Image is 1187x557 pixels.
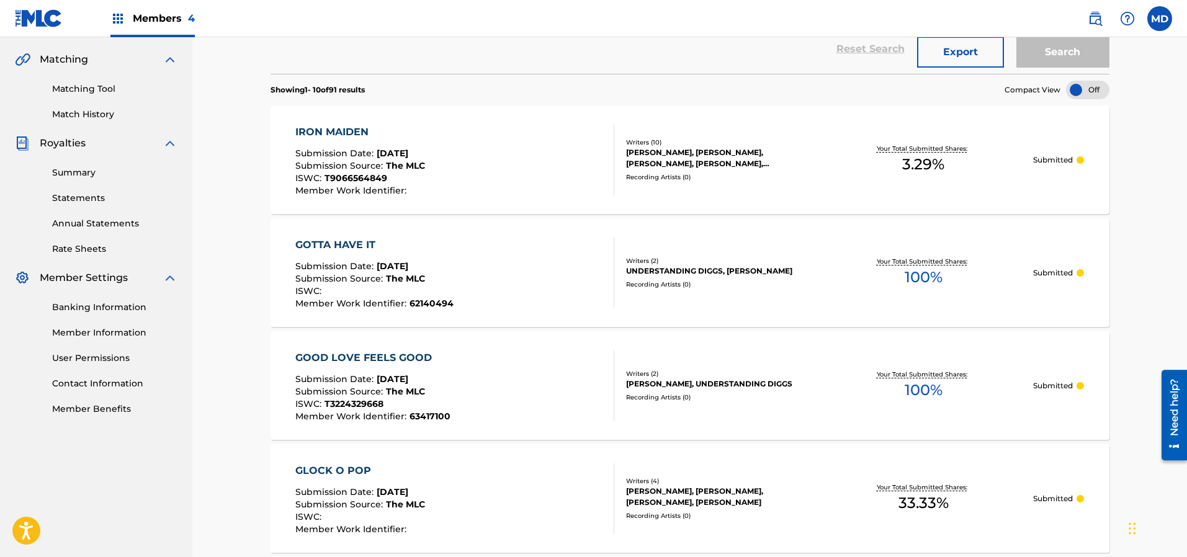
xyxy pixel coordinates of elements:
p: Submitted [1033,154,1073,166]
img: help [1120,11,1135,26]
img: expand [163,136,177,151]
span: [DATE] [377,148,408,159]
div: Recording Artists ( 0 ) [626,172,813,182]
span: Submission Date : [295,148,377,159]
a: Public Search [1083,6,1108,31]
a: IRON MAIDENSubmission Date:[DATE]Submission Source:The MLCISWC:T9066564849Member Work Identifier:... [271,105,1109,214]
span: 4 [188,12,195,24]
span: Royalties [40,136,86,151]
span: T3224329668 [325,398,383,409]
a: Member Benefits [52,403,177,416]
div: Writers ( 4 ) [626,476,813,486]
div: Writers ( 2 ) [626,369,813,378]
span: 33.33 % [898,492,949,514]
img: Top Rightsholders [110,11,125,26]
iframe: Resource Center [1152,365,1187,465]
a: Match History [52,108,177,121]
span: Submission Date : [295,373,377,385]
span: The MLC [386,273,425,284]
div: IRON MAIDEN [295,125,425,140]
span: The MLC [386,386,425,397]
span: ISWC : [295,511,325,522]
a: GOOD LOVE FEELS GOODSubmission Date:[DATE]Submission Source:The MLCISWC:T3224329668Member Work Id... [271,331,1109,440]
div: Writers ( 10 ) [626,138,813,147]
iframe: Chat Widget [1125,497,1187,557]
span: Submission Date : [295,261,377,272]
div: [PERSON_NAME], [PERSON_NAME], [PERSON_NAME], [PERSON_NAME], [PERSON_NAME], [PERSON_NAME], [PERSON... [626,147,813,169]
span: Member Work Identifier : [295,524,410,535]
a: Rate Sheets [52,243,177,256]
div: GOTTA HAVE IT [295,238,454,252]
span: 62140494 [410,298,454,309]
p: Your Total Submitted Shares: [877,144,970,153]
span: 63417100 [410,411,450,422]
a: Matching Tool [52,82,177,96]
span: Submission Date : [295,486,377,497]
span: The MLC [386,499,425,510]
img: MLC Logo [15,9,63,27]
div: GOOD LOVE FEELS GOOD [295,350,450,365]
a: Summary [52,166,177,179]
span: ISWC : [295,398,325,409]
a: Statements [52,192,177,205]
span: Matching [40,52,88,67]
div: [PERSON_NAME], [PERSON_NAME], [PERSON_NAME], [PERSON_NAME] [626,486,813,508]
span: Members [133,11,195,25]
div: GLOCK O POP [295,463,425,478]
div: UNDERSTANDING DIGGS, [PERSON_NAME] [626,265,813,277]
a: GOTTA HAVE ITSubmission Date:[DATE]Submission Source:The MLCISWC:Member Work Identifier:62140494W... [271,218,1109,327]
a: Annual Statements [52,217,177,230]
button: Export [917,37,1004,68]
p: Your Total Submitted Shares: [877,370,970,379]
span: 100 % [905,379,943,401]
span: Member Work Identifier : [295,298,410,309]
div: Recording Artists ( 0 ) [626,393,813,402]
p: Submitted [1033,380,1073,391]
span: Submission Source : [295,273,386,284]
a: Member Information [52,326,177,339]
div: Recording Artists ( 0 ) [626,511,813,520]
p: Showing 1 - 10 of 91 results [271,84,365,96]
a: User Permissions [52,352,177,365]
a: Contact Information [52,377,177,390]
span: Member Settings [40,270,128,285]
p: Submitted [1033,493,1073,504]
img: search [1088,11,1103,26]
img: Member Settings [15,270,30,285]
img: expand [163,270,177,285]
span: [DATE] [377,373,408,385]
span: [DATE] [377,486,408,497]
p: Submitted [1033,267,1073,278]
div: [PERSON_NAME], UNDERSTANDING DIGGS [626,378,813,390]
span: The MLC [386,160,425,171]
img: expand [163,52,177,67]
div: Drag [1129,510,1136,547]
div: User Menu [1147,6,1172,31]
span: Member Work Identifier : [295,185,410,196]
span: Submission Source : [295,386,386,397]
div: Recording Artists ( 0 ) [626,280,813,289]
img: Royalties [15,136,30,151]
div: Writers ( 2 ) [626,256,813,265]
span: 100 % [905,266,943,288]
span: T9066564849 [325,172,387,184]
span: Compact View [1005,84,1060,96]
p: Your Total Submitted Shares: [877,483,970,492]
span: Submission Source : [295,499,386,510]
span: 3.29 % [902,153,944,176]
span: Member Work Identifier : [295,411,410,422]
span: ISWC : [295,172,325,184]
div: Help [1115,6,1140,31]
a: Banking Information [52,301,177,314]
a: GLOCK O POPSubmission Date:[DATE]Submission Source:The MLCISWC:Member Work Identifier:Writers (4)... [271,444,1109,553]
span: Submission Source : [295,160,386,171]
span: ISWC : [295,285,325,296]
span: [DATE] [377,261,408,272]
p: Your Total Submitted Shares: [877,257,970,266]
img: Matching [15,52,30,67]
